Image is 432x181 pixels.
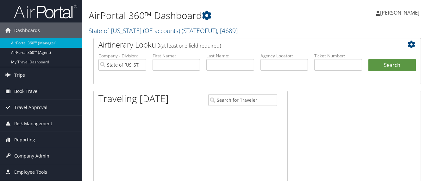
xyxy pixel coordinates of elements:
[217,26,238,35] span: , [ 4689 ]
[98,92,169,105] h1: Traveling [DATE]
[380,9,419,16] span: [PERSON_NAME]
[14,100,47,115] span: Travel Approval
[182,26,217,35] span: ( STATEOFUT )
[14,4,77,19] img: airportal-logo.png
[260,53,308,59] label: Agency Locator:
[14,132,35,148] span: Reporting
[14,116,52,132] span: Risk Management
[14,164,47,180] span: Employee Tools
[160,42,221,49] span: (at least one field required)
[98,53,146,59] label: Company - Division:
[14,83,39,99] span: Book Travel
[208,94,277,106] input: Search for Traveler
[368,59,416,72] button: Search
[14,23,40,38] span: Dashboards
[153,53,200,59] label: First Name:
[14,67,25,83] span: Trips
[206,53,254,59] label: Last Name:
[89,26,238,35] a: State of [US_STATE] (OE accounts)
[89,9,313,22] h1: AirPortal 360™ Dashboard
[376,3,426,22] a: [PERSON_NAME]
[98,39,389,50] h2: Airtinerary Lookup
[314,53,362,59] label: Ticket Number:
[14,148,49,164] span: Company Admin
